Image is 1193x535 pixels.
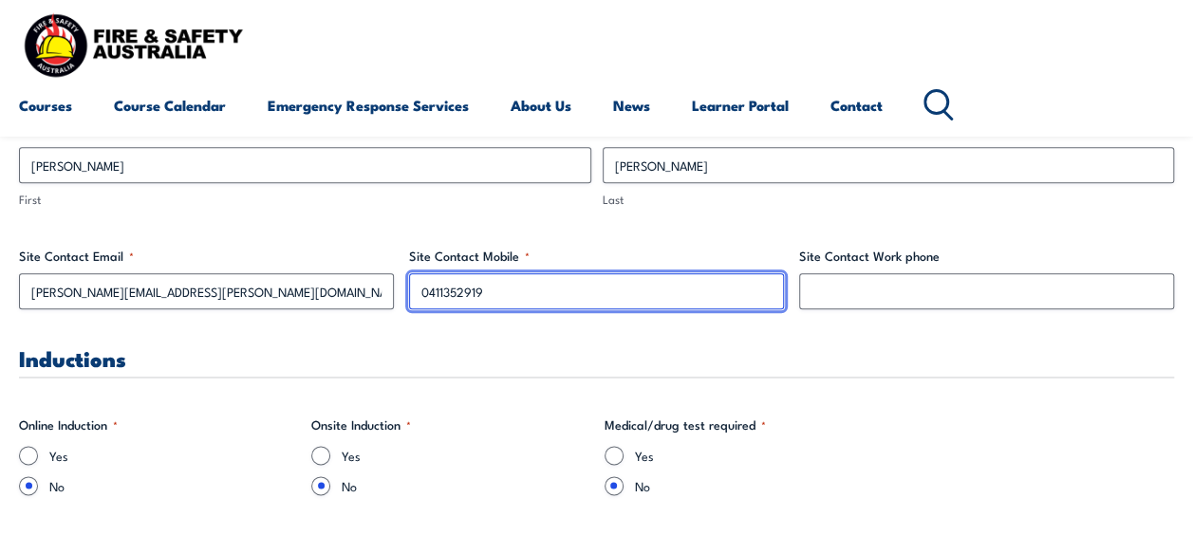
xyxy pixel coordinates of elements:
[635,476,882,495] label: No
[19,415,118,434] legend: Online Induction
[49,446,296,465] label: Yes
[19,347,1174,369] h3: Inductions
[511,83,571,128] a: About Us
[603,191,1175,209] label: Last
[311,415,411,434] legend: Onsite Induction
[19,191,591,209] label: First
[605,415,766,434] legend: Medical/drug test required
[342,476,588,495] label: No
[19,83,72,128] a: Courses
[114,83,226,128] a: Course Calendar
[692,83,789,128] a: Learner Portal
[49,476,296,495] label: No
[19,247,394,266] label: Site Contact Email
[830,83,883,128] a: Contact
[409,247,784,266] label: Site Contact Mobile
[613,83,650,128] a: News
[799,247,1174,266] label: Site Contact Work phone
[342,446,588,465] label: Yes
[635,446,882,465] label: Yes
[268,83,469,128] a: Emergency Response Services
